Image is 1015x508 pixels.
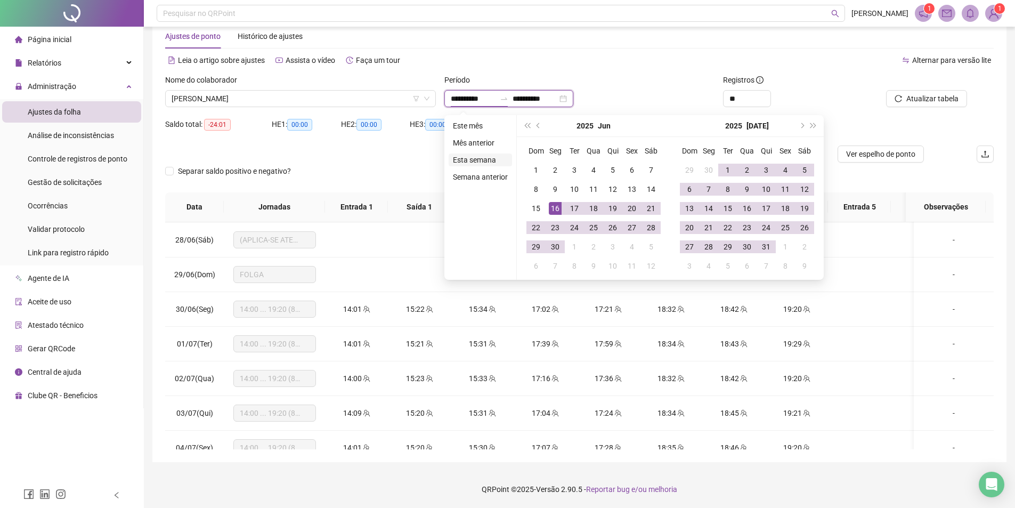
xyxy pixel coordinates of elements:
span: 14:00 ... 19:20 (8 HORAS) [240,440,310,456]
td: 2025-08-02 [795,237,814,256]
div: 1 [530,164,542,176]
span: home [15,36,22,43]
div: 4 [626,240,638,253]
td: 2025-07-11 [776,180,795,199]
td: 2025-07-02 [737,160,757,180]
span: 18:32 [657,305,676,313]
td: 2025-06-04 [584,160,603,180]
span: team [362,305,370,313]
span: team [613,305,622,313]
div: 28 [702,240,715,253]
button: next-year [795,115,807,136]
span: qrcode [15,345,22,352]
span: 14:00 ... 19:20 (8 HORAS) [240,301,310,317]
div: 7 [760,260,773,272]
div: 25 [779,221,792,234]
div: HE 2: [341,118,410,131]
span: Histórico de ajustes [238,32,303,41]
div: 13 [626,183,638,196]
td: 2025-07-10 [757,180,776,199]
span: LUDMILA CORREIA DE SOUSA RODRIGUES [172,91,429,107]
th: Qua [737,141,757,160]
span: 14:00 ... 19:20 (8 HORAS) [240,405,310,421]
td: 2025-07-29 [718,237,737,256]
div: 14 [702,202,715,215]
div: 16 [741,202,753,215]
span: 14:01 [343,305,362,313]
td: 2025-06-24 [565,218,584,237]
th: Saída 1 [388,192,451,222]
th: Ter [565,141,584,160]
span: Leia o artigo sobre ajustes [178,56,265,64]
div: 21 [645,202,657,215]
span: team [676,305,685,313]
label: Período [444,74,477,86]
td: 2025-06-28 [642,218,661,237]
td: 2025-06-25 [584,218,603,237]
td: 2025-07-09 [584,256,603,276]
td: 2025-07-12 [642,256,661,276]
th: Qui [757,141,776,160]
button: month panel [598,115,611,136]
span: Atestado técnico [28,321,84,329]
td: 2025-07-08 [565,256,584,276]
th: Dom [680,141,699,160]
td: 2025-07-03 [603,237,622,256]
div: 26 [798,221,811,234]
span: team [488,305,496,313]
td: 2025-07-31 [757,237,776,256]
div: 3 [606,240,619,253]
button: year panel [576,115,594,136]
td: 2025-06-12 [603,180,622,199]
div: 1 [779,240,792,253]
div: 12 [798,183,811,196]
span: mail [942,9,952,18]
td: 2025-07-14 [699,199,718,218]
td: 2025-06-07 [642,160,661,180]
span: 18:42 [720,305,739,313]
td: 2025-07-01 [565,237,584,256]
th: Seg [699,141,718,160]
div: 29 [683,164,696,176]
td: 2025-06-15 [526,199,546,218]
div: 8 [568,260,581,272]
div: 19 [606,202,619,215]
div: 23 [549,221,562,234]
td: 2025-07-01 [718,160,737,180]
td: 2025-06-01 [526,160,546,180]
span: FOLGA [240,267,310,283]
span: reload [895,95,902,102]
div: 9 [741,183,753,196]
img: 82410 [986,5,1002,21]
div: 3 [568,164,581,176]
div: 15 [530,202,542,215]
th: Ter [718,141,737,160]
div: 12 [645,260,657,272]
td: 2025-08-09 [795,256,814,276]
td: 2025-06-05 [603,160,622,180]
td: 2025-07-12 [795,180,814,199]
div: 6 [683,183,696,196]
td: 2025-06-06 [622,160,642,180]
div: 6 [530,260,542,272]
td: 2025-07-30 [737,237,757,256]
span: -24:01 [204,119,231,131]
span: Gestão de solicitações [28,178,102,187]
span: Gerar QRCode [28,344,75,353]
span: info-circle [15,368,22,376]
th: Qui [603,141,622,160]
button: super-next-year [808,115,819,136]
td: 2025-06-30 [699,160,718,180]
div: 7 [549,260,562,272]
div: 13 [683,202,696,215]
span: 14:00 ... 19:20 (8 HORAS) [240,336,310,352]
span: Agente de IA [28,274,69,283]
span: Faça um tour [356,56,400,64]
div: 8 [779,260,792,272]
div: Open Intercom Messenger [979,472,1004,497]
span: 00:00 [356,119,381,131]
div: Saldo total: [165,118,272,131]
td: 2025-06-03 [565,160,584,180]
th: Data [165,192,224,222]
td: 2025-06-14 [642,180,661,199]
